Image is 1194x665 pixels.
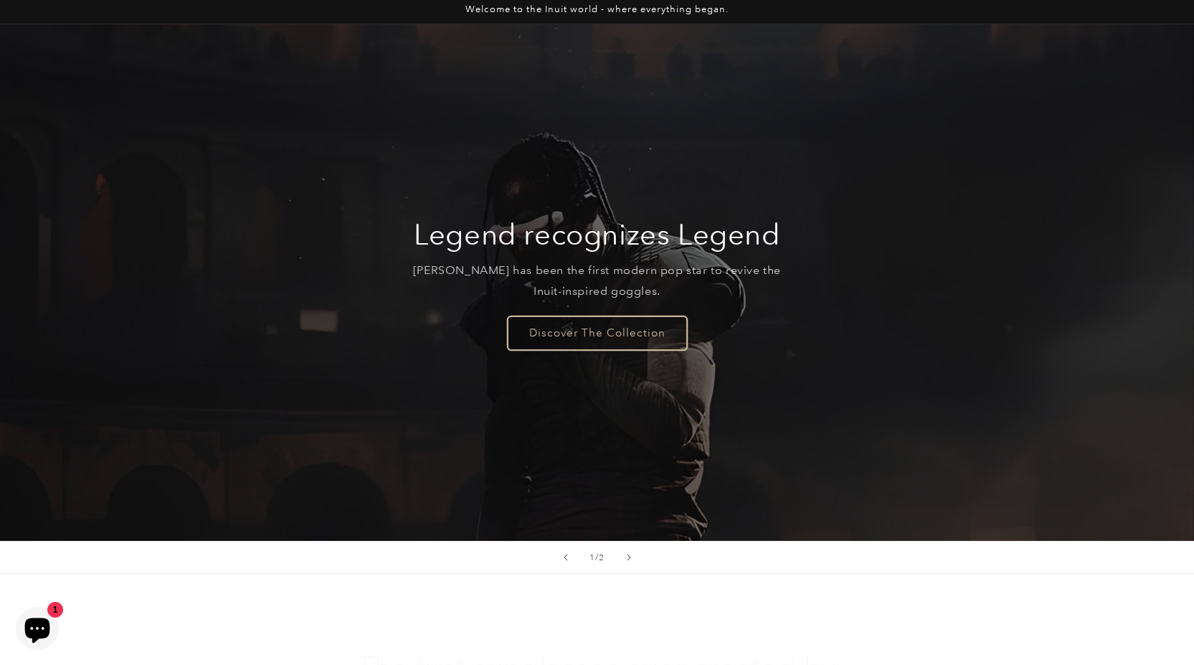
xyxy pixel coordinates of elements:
[599,550,605,565] span: 2
[550,542,582,573] button: Previous slide
[465,4,729,14] span: Welcome to the Inuit world - where everything began.
[595,550,599,565] span: /
[414,216,780,253] h2: Legend recognizes Legend
[589,550,595,565] span: 1
[402,260,792,302] p: [PERSON_NAME] has been the first modern pop star to revive the Inuit-inspired goggles.
[508,316,687,349] a: Discover The Collection
[613,542,645,573] button: Next slide
[11,607,63,654] inbox-online-store-chat: Shopify online store chat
